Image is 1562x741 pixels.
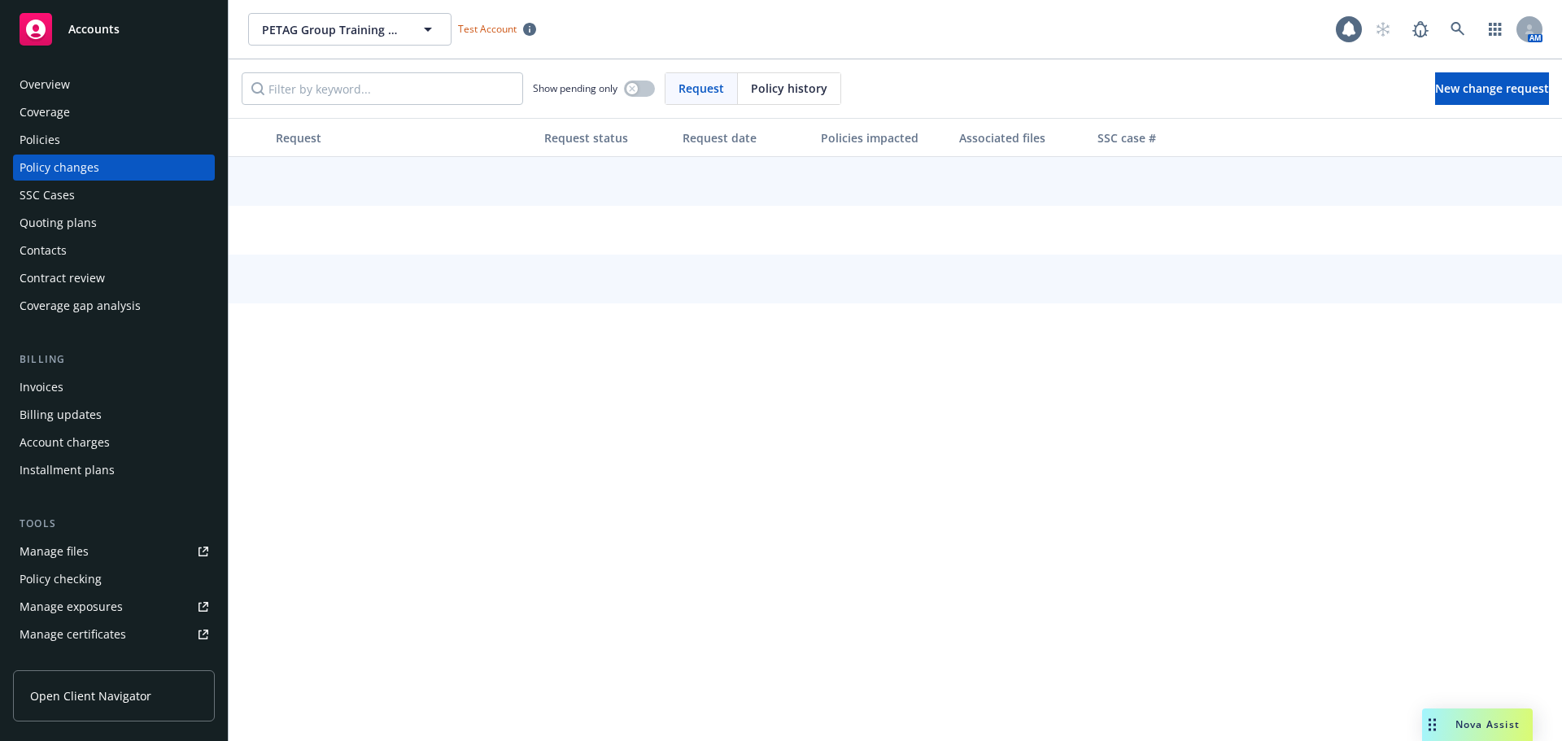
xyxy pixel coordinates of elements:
[20,238,67,264] div: Contacts
[533,81,617,95] span: Show pending only
[20,293,141,319] div: Coverage gap analysis
[13,351,215,368] div: Billing
[959,129,1084,146] div: Associated files
[1367,13,1399,46] a: Start snowing
[13,127,215,153] a: Policies
[276,129,531,146] div: Request
[20,99,70,125] div: Coverage
[1091,118,1213,157] button: SSC case #
[13,238,215,264] a: Contacts
[544,129,670,146] div: Request status
[814,118,953,157] button: Policies impacted
[13,516,215,532] div: Tools
[13,594,215,620] a: Manage exposures
[1422,708,1533,741] button: Nova Assist
[13,265,215,291] a: Contract review
[20,594,123,620] div: Manage exposures
[269,118,538,157] button: Request
[683,129,808,146] div: Request date
[13,538,215,564] a: Manage files
[13,7,215,52] a: Accounts
[13,72,215,98] a: Overview
[1435,72,1549,105] a: New change request
[20,210,97,236] div: Quoting plans
[20,621,126,647] div: Manage certificates
[20,182,75,208] div: SSC Cases
[20,155,99,181] div: Policy changes
[20,429,110,455] div: Account charges
[13,457,215,483] a: Installment plans
[30,687,151,704] span: Open Client Navigator
[13,429,215,455] a: Account charges
[13,210,215,236] a: Quoting plans
[13,293,215,319] a: Coverage gap analysis
[20,649,102,675] div: Manage claims
[20,566,102,592] div: Policy checking
[13,649,215,675] a: Manage claims
[1479,13,1512,46] a: Switch app
[20,402,102,428] div: Billing updates
[13,566,215,592] a: Policy checking
[248,13,452,46] button: PETAG Group Training Account
[458,22,517,36] span: Test Account
[13,182,215,208] a: SSC Cases
[13,99,215,125] a: Coverage
[821,129,946,146] div: Policies impacted
[13,374,215,400] a: Invoices
[953,118,1091,157] button: Associated files
[262,21,403,38] span: PETAG Group Training Account
[678,80,724,97] span: Request
[20,72,70,98] div: Overview
[20,374,63,400] div: Invoices
[1422,708,1442,741] div: Drag to move
[1442,13,1474,46] a: Search
[1435,81,1549,96] span: New change request
[676,118,814,157] button: Request date
[13,621,215,647] a: Manage certificates
[20,457,115,483] div: Installment plans
[538,118,676,157] button: Request status
[242,72,523,105] input: Filter by keyword...
[1455,717,1520,731] span: Nova Assist
[1097,129,1206,146] div: SSC case #
[452,20,543,37] span: Test Account
[20,538,89,564] div: Manage files
[13,402,215,428] a: Billing updates
[20,265,105,291] div: Contract review
[68,23,120,36] span: Accounts
[1404,13,1437,46] a: Report a Bug
[13,155,215,181] a: Policy changes
[20,127,60,153] div: Policies
[751,80,827,97] span: Policy history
